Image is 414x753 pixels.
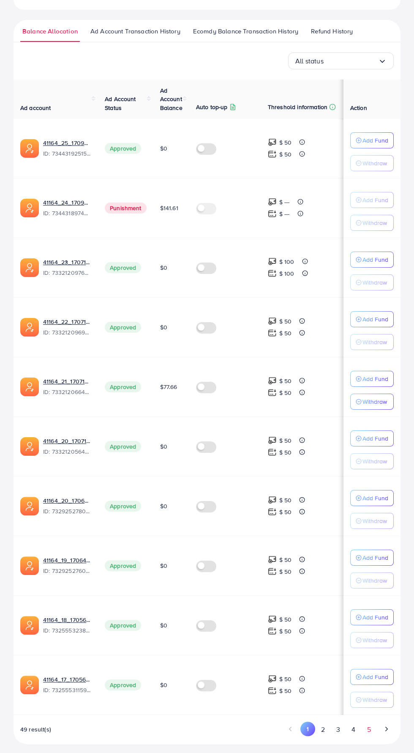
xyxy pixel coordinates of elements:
[43,198,91,207] a: 41164_24_1709982576916
[43,268,91,277] span: ID: 7332120976240689154
[279,555,292,565] p: $ 50
[43,626,91,635] span: ID: 7325553238722314241
[362,277,387,288] p: Withdraw
[43,209,91,217] span: ID: 7344318974215340033
[105,620,141,631] span: Approved
[362,397,387,407] p: Withdraw
[279,137,292,148] p: $ 50
[43,447,91,456] span: ID: 7332120564271874049
[43,328,91,337] span: ID: 7332120969684811778
[350,274,394,290] button: Withdraw
[350,430,394,446] button: Add Fund
[362,635,387,645] p: Withdraw
[160,144,167,153] span: $0
[22,27,78,36] span: Balance Allocation
[362,195,388,205] p: Add Fund
[43,556,91,575] div: <span class='underline'>41164_19_1706474666940</span></br>7329252760468127746
[362,135,388,145] p: Add Fund
[268,197,277,206] img: top-up amount
[350,192,394,208] button: Add Fund
[43,675,91,695] div: <span class='underline'>41164_17_1705613281037</span></br>7325553115980349442
[279,567,292,577] p: $ 50
[43,675,91,684] a: 41164_17_1705613281037
[105,262,141,273] span: Approved
[20,318,39,337] img: ic-ads-acc.e4c84228.svg
[20,437,39,456] img: ic-ads-acc.e4c84228.svg
[362,575,387,586] p: Withdraw
[362,672,388,682] p: Add Fund
[300,722,315,736] button: Go to page 1
[43,507,91,515] span: ID: 7329252780571557890
[279,388,292,398] p: $ 50
[279,149,292,159] p: $ 50
[361,722,376,737] button: Go to page 5
[268,329,277,337] img: top-up amount
[268,448,277,457] img: top-up amount
[20,199,39,217] img: ic-ads-acc.e4c84228.svg
[350,311,394,327] button: Add Fund
[350,609,394,625] button: Add Fund
[350,132,394,148] button: Add Fund
[362,218,387,228] p: Withdraw
[43,556,91,564] a: 41164_19_1706474666940
[43,437,91,456] div: <span class='underline'>41164_20_1707142368069</span></br>7332120564271874049
[350,334,394,350] button: Withdraw
[362,493,388,503] p: Add Fund
[105,679,141,690] span: Approved
[43,616,91,624] a: 41164_18_1705613299404
[20,258,39,277] img: ic-ads-acc.e4c84228.svg
[268,150,277,159] img: top-up amount
[331,722,346,737] button: Go to page 3
[268,138,277,147] img: top-up amount
[268,436,277,445] img: top-up amount
[20,378,39,396] img: ic-ads-acc.e4c84228.svg
[105,441,141,452] span: Approved
[20,725,51,734] span: 49 result(s)
[283,722,394,737] ul: Pagination
[279,686,292,696] p: $ 50
[105,143,141,154] span: Approved
[20,676,39,694] img: ic-ads-acc.e4c84228.svg
[160,323,167,331] span: $0
[279,257,294,267] p: $ 100
[43,258,91,266] a: 41164_23_1707142475983
[160,204,178,212] span: $141.61
[350,513,394,529] button: Withdraw
[90,27,180,36] span: Ad Account Transaction History
[43,437,91,445] a: 41164_20_1707142368069
[43,567,91,575] span: ID: 7329252760468127746
[193,27,298,36] span: Ecomdy Balance Transaction History
[350,632,394,648] button: Withdraw
[279,376,292,386] p: $ 50
[20,497,39,515] img: ic-ads-acc.e4c84228.svg
[279,328,292,338] p: $ 50
[362,158,387,168] p: Withdraw
[350,453,394,469] button: Withdraw
[43,377,91,397] div: <span class='underline'>41164_21_1707142387585</span></br>7332120664427642882
[268,615,277,624] img: top-up amount
[379,722,394,736] button: Go to next page
[160,621,167,630] span: $0
[362,314,388,324] p: Add Fund
[268,674,277,683] img: top-up amount
[268,257,277,266] img: top-up amount
[346,722,361,737] button: Go to page 4
[279,626,292,636] p: $ 50
[268,317,277,326] img: top-up amount
[268,555,277,564] img: top-up amount
[20,616,39,635] img: ic-ads-acc.e4c84228.svg
[268,496,277,504] img: top-up amount
[350,550,394,566] button: Add Fund
[350,371,394,387] button: Add Fund
[268,209,277,218] img: top-up amount
[362,553,388,563] p: Add Fund
[279,507,292,517] p: $ 50
[279,197,290,207] p: $ ---
[43,318,91,337] div: <span class='underline'>41164_22_1707142456408</span></br>7332120969684811778
[279,268,294,279] p: $ 100
[160,561,167,570] span: $0
[20,104,51,112] span: Ad account
[279,614,292,624] p: $ 50
[268,102,327,112] p: Threshold information
[350,104,367,112] span: Action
